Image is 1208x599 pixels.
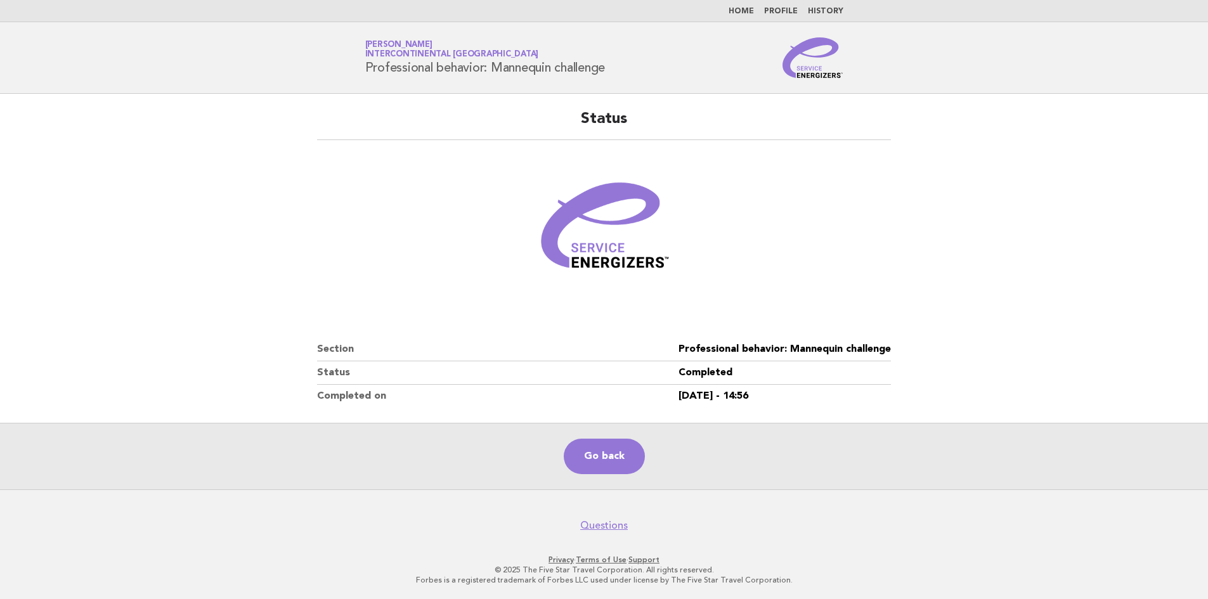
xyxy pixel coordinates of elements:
[317,385,679,408] dt: Completed on
[216,555,992,565] p: · ·
[679,338,891,361] dd: Professional behavior: Mannequin challenge
[808,8,843,15] a: History
[576,555,627,564] a: Terms of Use
[365,51,539,59] span: InterContinental [GEOGRAPHIC_DATA]
[317,338,679,361] dt: Section
[365,41,539,58] a: [PERSON_NAME]InterContinental [GEOGRAPHIC_DATA]
[365,41,606,74] h1: Professional behavior: Mannequin challenge
[580,519,628,532] a: Questions
[764,8,798,15] a: Profile
[317,109,891,140] h2: Status
[628,555,659,564] a: Support
[216,565,992,575] p: © 2025 The Five Star Travel Corporation. All rights reserved.
[564,439,645,474] a: Go back
[216,575,992,585] p: Forbes is a registered trademark of Forbes LLC used under license by The Five Star Travel Corpora...
[528,155,680,307] img: Verified
[679,361,891,385] dd: Completed
[679,385,891,408] dd: [DATE] - 14:56
[549,555,574,564] a: Privacy
[317,361,679,385] dt: Status
[783,37,843,78] img: Service Energizers
[729,8,754,15] a: Home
